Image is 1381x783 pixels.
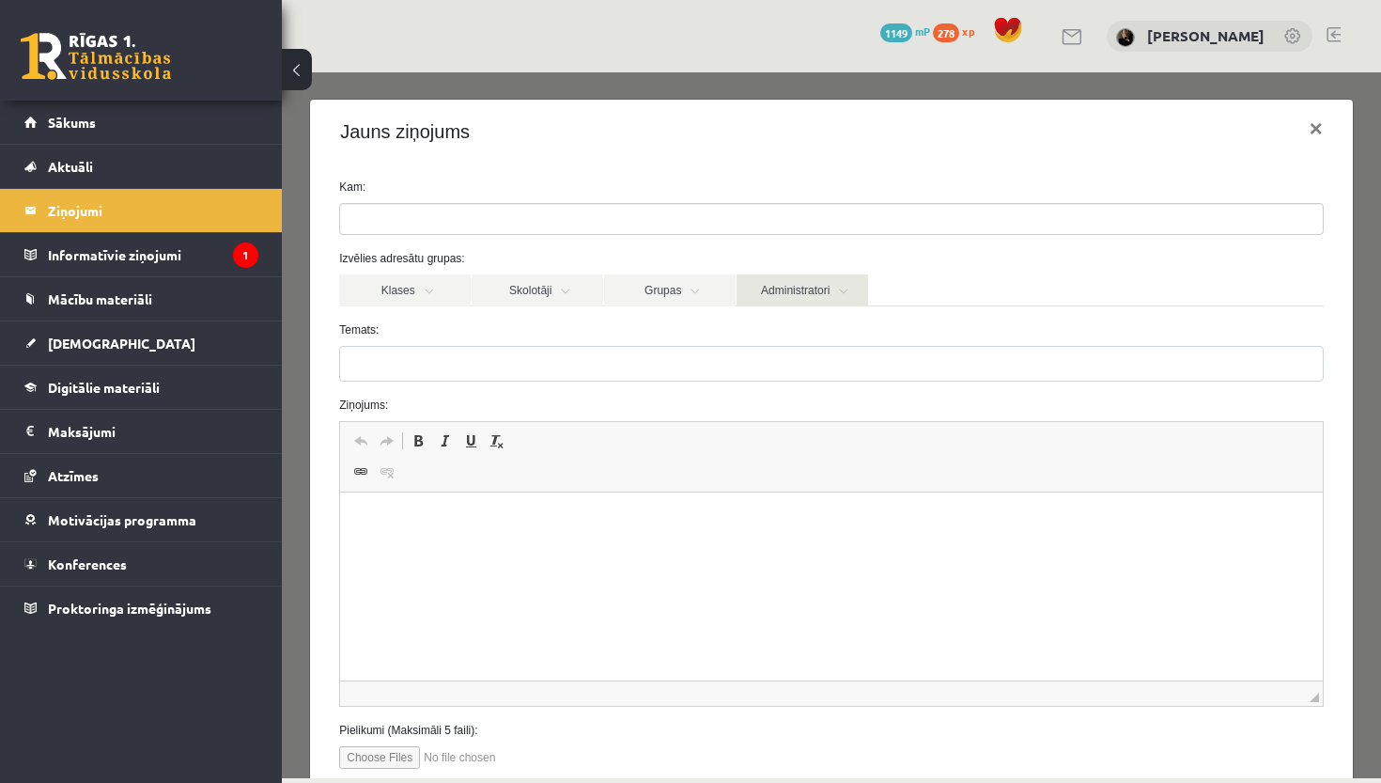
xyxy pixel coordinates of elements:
[123,356,149,381] a: Bold (⌘+B)
[92,356,118,381] a: Redo (⌘+Y)
[233,243,258,268] i: 1
[48,335,195,352] span: [DEMOGRAPHIC_DATA]
[24,145,258,188] a: Aktuāli
[43,324,1056,341] label: Ziņojums:
[24,587,258,630] a: Proktoringa izmēģinājums
[66,356,92,381] a: Undo (⌘+Z)
[322,202,454,234] a: Grupas
[48,556,127,572] span: Konferences
[48,189,258,232] legend: Ziņojumi
[24,498,258,541] a: Motivācijas programma
[48,114,96,131] span: Sākums
[880,23,930,39] a: 1149 mP
[24,101,258,144] a: Sākums
[24,189,258,232] a: Ziņojumi
[48,511,196,528] span: Motivācijas programma
[43,106,1056,123] label: Kam:
[24,321,258,365] a: [DEMOGRAPHIC_DATA]
[24,233,258,276] a: Informatīvie ziņojumi1
[48,467,99,484] span: Atzīmes
[24,410,258,453] a: Maksājumi
[24,542,258,586] a: Konferences
[176,356,202,381] a: Underline (⌘+U)
[915,23,930,39] span: mP
[1028,620,1037,630] span: Resize
[24,366,258,409] a: Digitālie materiāli
[880,23,912,42] span: 1149
[43,650,1056,666] label: Pielikumi (Maksimāli 5 faili):
[21,33,171,80] a: Rīgas 1. Tālmācības vidusskola
[57,202,189,234] a: Klases
[58,420,1041,608] iframe: Editor, wiswyg-editor-47024727026660-1757183558-656
[43,178,1056,195] label: Izvēlies adresātu grupas:
[933,23,984,39] a: 278 xp
[1147,26,1265,45] a: [PERSON_NAME]
[48,410,258,453] legend: Maksājumi
[1013,30,1056,83] button: ×
[48,379,160,396] span: Digitālie materiāli
[962,23,974,39] span: xp
[92,387,118,412] a: Unlink
[48,233,258,276] legend: Informatīvie ziņojumi
[1116,28,1135,47] img: Madara Andersone
[455,202,586,234] a: Administratori
[43,249,1056,266] label: Temats:
[48,290,152,307] span: Mācību materiāli
[202,356,228,381] a: Remove Format
[48,158,93,175] span: Aktuāli
[58,45,188,73] h4: Jauns ziņojums
[190,202,321,234] a: Skolotāji
[24,277,258,321] a: Mācību materiāli
[149,356,176,381] a: Italic (⌘+I)
[24,454,258,497] a: Atzīmes
[66,387,92,412] a: Link (⌘+K)
[933,23,959,42] span: 278
[48,600,211,617] span: Proktoringa izmēģinājums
